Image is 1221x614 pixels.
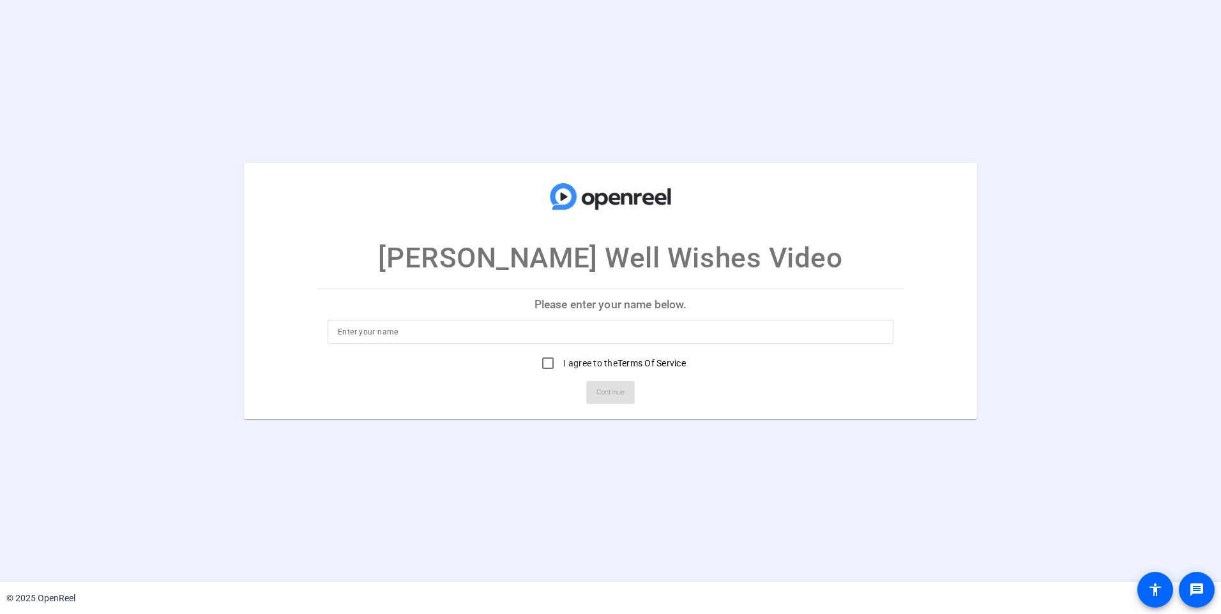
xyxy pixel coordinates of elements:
label: I agree to the [561,357,686,370]
p: [PERSON_NAME] Well Wishes Video [378,237,842,279]
mat-icon: accessibility [1148,582,1163,597]
div: © 2025 OpenReel [6,592,75,605]
p: Please enter your name below. [317,289,904,320]
a: Terms Of Service [618,358,686,368]
input: Enter your name [338,324,883,340]
img: company-logo [547,176,674,218]
mat-icon: message [1189,582,1204,597]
